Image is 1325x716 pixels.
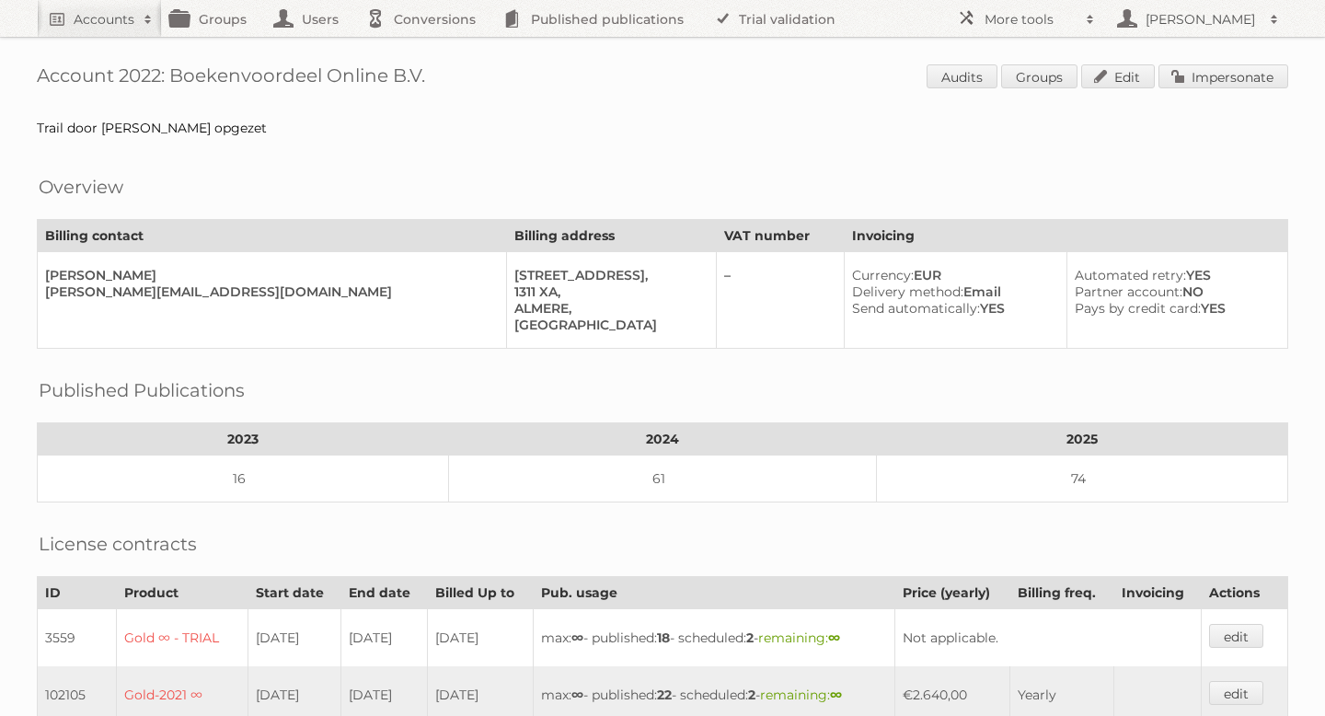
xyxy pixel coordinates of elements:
strong: ∞ [830,687,842,703]
td: [DATE] [248,609,341,667]
th: Actions [1202,577,1288,609]
th: Billing address [506,220,716,252]
td: 61 [449,456,877,502]
th: Invoicing [845,220,1288,252]
div: [PERSON_NAME][EMAIL_ADDRESS][DOMAIN_NAME] [45,283,491,300]
a: Impersonate [1158,64,1288,88]
strong: ∞ [828,629,840,646]
td: Not applicable. [894,609,1202,667]
div: Email [852,283,1052,300]
div: Trail door [PERSON_NAME] opgezet [37,120,1288,136]
td: [DATE] [427,609,533,667]
th: Pub. usage [533,577,894,609]
h2: More tools [985,10,1077,29]
div: YES [1075,300,1273,317]
a: Groups [1001,64,1077,88]
span: Currency: [852,267,914,283]
th: Billing contact [38,220,507,252]
div: YES [1075,267,1273,283]
span: Delivery method: [852,283,963,300]
div: [PERSON_NAME] [45,267,491,283]
td: 74 [876,456,1287,502]
strong: ∞ [571,687,583,703]
h2: Published Publications [39,376,245,404]
div: EUR [852,267,1052,283]
div: [GEOGRAPHIC_DATA] [514,317,701,333]
strong: 2 [746,629,754,646]
td: – [716,252,844,349]
span: Pays by credit card: [1075,300,1201,317]
th: Invoicing [1114,577,1202,609]
a: edit [1209,624,1263,648]
strong: ∞ [571,629,583,646]
td: max: - published: - scheduled: - [533,609,894,667]
td: Gold ∞ - TRIAL [116,609,248,667]
span: remaining: [758,629,840,646]
div: ALMERE, [514,300,701,317]
div: YES [852,300,1052,317]
span: Partner account: [1075,283,1182,300]
div: 1311 XA, [514,283,701,300]
th: ID [38,577,117,609]
h2: Accounts [74,10,134,29]
span: remaining: [760,687,842,703]
th: Start date [248,577,341,609]
td: 3559 [38,609,117,667]
span: Automated retry: [1075,267,1186,283]
th: Billing freq. [1009,577,1114,609]
td: 16 [38,456,449,502]
div: [STREET_ADDRESS], [514,267,701,283]
th: 2024 [449,423,877,456]
th: Product [116,577,248,609]
h2: Overview [39,173,123,201]
div: NO [1075,283,1273,300]
th: Billed Up to [427,577,533,609]
span: Send automatically: [852,300,980,317]
a: edit [1209,681,1263,705]
th: 2025 [876,423,1287,456]
td: [DATE] [341,609,428,667]
a: Audits [927,64,997,88]
strong: 18 [657,629,670,646]
th: Price (yearly) [894,577,1009,609]
strong: 2 [748,687,755,703]
th: 2023 [38,423,449,456]
a: Edit [1081,64,1155,88]
h2: License contracts [39,530,197,558]
strong: 22 [657,687,672,703]
th: End date [341,577,428,609]
h1: Account 2022: Boekenvoordeel Online B.V. [37,64,1288,92]
h2: [PERSON_NAME] [1141,10,1261,29]
th: VAT number [716,220,844,252]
